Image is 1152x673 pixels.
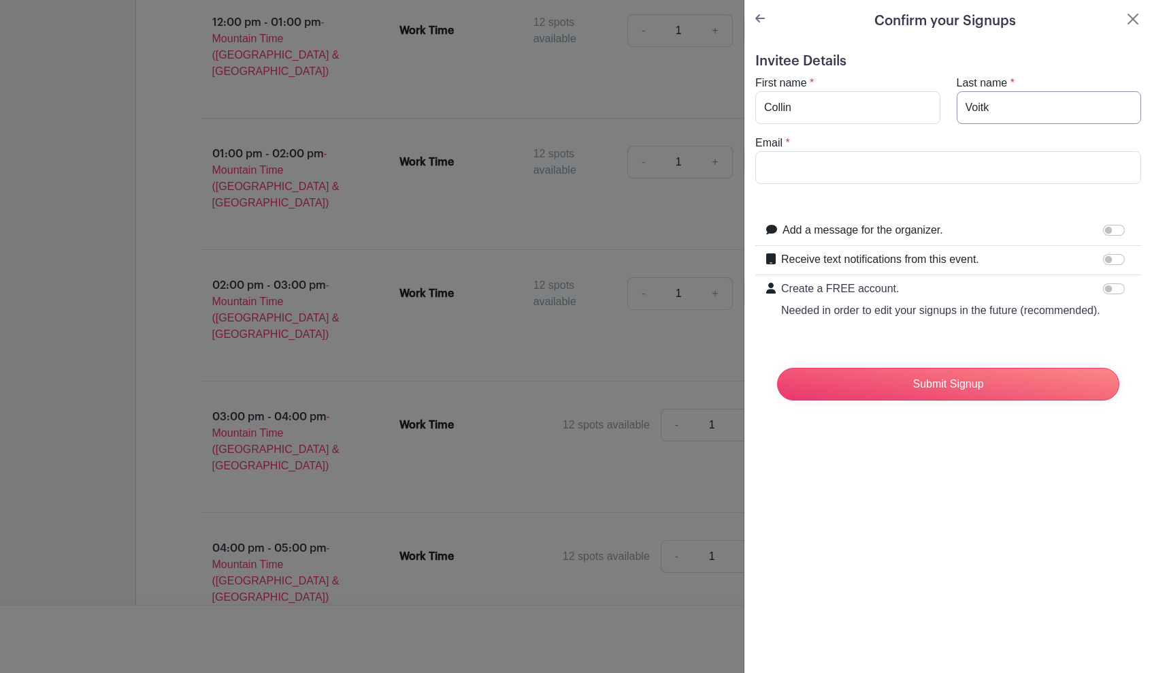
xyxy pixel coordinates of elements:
[783,222,943,238] label: Add a message for the organizer.
[1125,11,1141,27] button: Close
[755,53,1141,69] h5: Invitee Details
[781,251,979,268] label: Receive text notifications from this event.
[755,75,807,91] label: First name
[957,75,1008,91] label: Last name
[781,281,1100,297] p: Create a FREE account.
[755,135,783,151] label: Email
[874,11,1016,31] h5: Confirm your Signups
[777,368,1119,401] input: Submit Signup
[781,302,1100,319] p: Needed in order to edit your signups in the future (recommended).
